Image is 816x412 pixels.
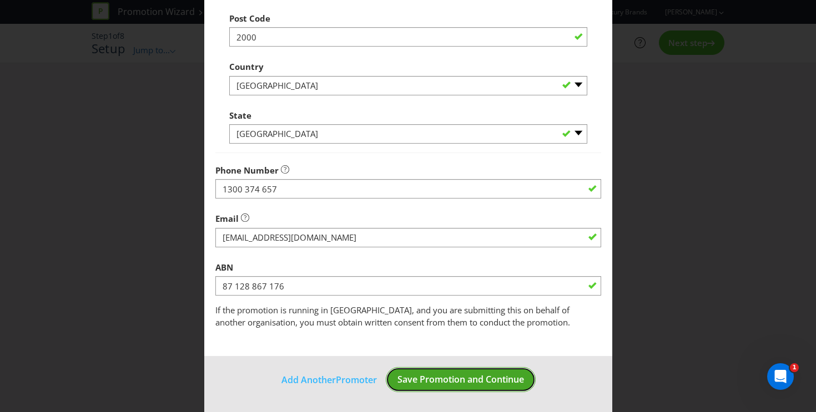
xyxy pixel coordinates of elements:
[229,110,251,121] span: State
[397,373,524,385] span: Save Promotion and Continue
[386,367,536,392] button: Save Promotion and Continue
[215,213,239,224] span: Email
[215,304,570,327] span: If the promotion is running in [GEOGRAPHIC_DATA], and you are submitting this on behalf of anothe...
[790,363,799,372] span: 1
[229,13,270,24] span: Post Code
[229,61,264,72] span: Country
[767,363,794,390] iframe: Intercom live chat
[281,374,336,386] span: Add Another
[215,179,601,199] input: e.g. 03 1234 9876
[281,373,377,387] button: Add AnotherPromoter
[215,165,279,176] span: Phone Number
[215,262,233,273] span: ABN
[336,374,377,386] span: Promoter
[229,27,587,47] input: e.g. 3000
